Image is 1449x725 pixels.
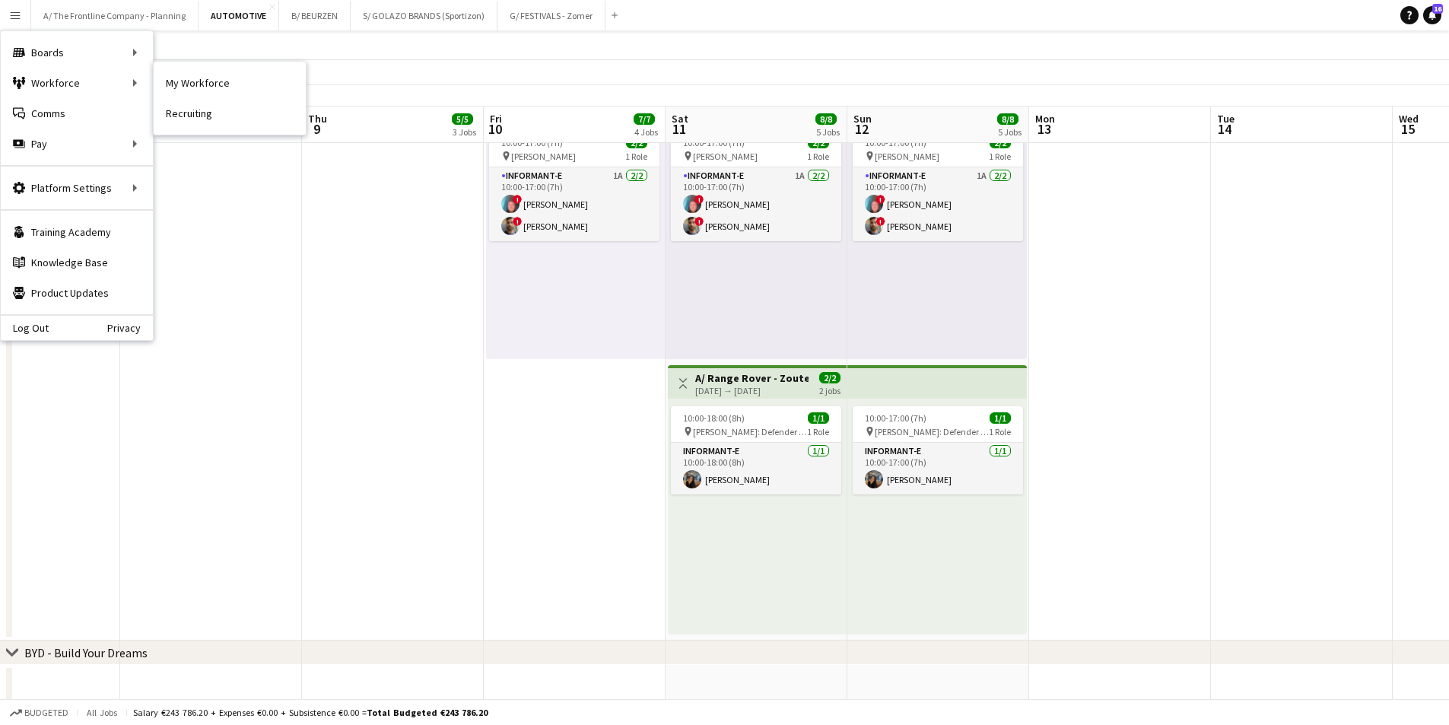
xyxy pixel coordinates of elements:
[997,113,1018,125] span: 8/8
[513,217,522,226] span: !
[990,412,1011,424] span: 1/1
[1,129,153,159] div: Pay
[1432,4,1443,14] span: 16
[693,426,807,437] span: [PERSON_NAME]: Defender "Past meets Future" podium
[634,126,658,138] div: 4 Jobs
[308,112,327,126] span: Thu
[1423,6,1441,24] a: 16
[513,195,522,204] span: !
[876,195,885,204] span: !
[154,68,306,98] a: My Workforce
[876,217,885,226] span: !
[1,37,153,68] div: Boards
[694,217,704,226] span: !
[511,151,576,162] span: [PERSON_NAME]
[807,426,829,437] span: 1 Role
[453,126,476,138] div: 3 Jobs
[1399,112,1419,126] span: Wed
[683,412,745,424] span: 10:00-18:00 (8h)
[489,131,659,241] app-job-card: 10:00-17:00 (7h)2/2 [PERSON_NAME]1 RoleInformant-e1A2/210:00-17:00 (7h)![PERSON_NAME]![PERSON_NAME]
[853,131,1023,241] app-job-card: 10:00-17:00 (7h)2/2 [PERSON_NAME]1 RoleInformant-e1A2/210:00-17:00 (7h)![PERSON_NAME]![PERSON_NAME]
[497,1,605,30] button: G/ FESTIVALS - Zomer
[625,151,647,162] span: 1 Role
[671,443,841,494] app-card-role: Informant-e1/110:00-18:00 (8h)[PERSON_NAME]
[853,112,872,126] span: Sun
[489,167,659,241] app-card-role: Informant-e1A2/210:00-17:00 (7h)![PERSON_NAME]![PERSON_NAME]
[816,126,840,138] div: 5 Jobs
[989,151,1011,162] span: 1 Role
[875,151,939,162] span: [PERSON_NAME]
[815,113,837,125] span: 8/8
[819,383,840,396] div: 2 jobs
[694,195,704,204] span: !
[853,167,1023,241] app-card-role: Informant-e1A2/210:00-17:00 (7h)![PERSON_NAME]![PERSON_NAME]
[669,120,688,138] span: 11
[306,120,327,138] span: 9
[1,278,153,308] a: Product Updates
[24,708,68,718] span: Budgeted
[31,1,199,30] button: A/ The Frontline Company - Planning
[107,322,153,334] a: Privacy
[367,707,488,718] span: Total Budgeted €243 786.20
[199,1,279,30] button: AUTOMOTIVE
[1,173,153,203] div: Platform Settings
[671,167,841,241] app-card-role: Informant-e1A2/210:00-17:00 (7h)![PERSON_NAME]![PERSON_NAME]
[1033,120,1055,138] span: 13
[1,322,49,334] a: Log Out
[8,704,71,721] button: Budgeted
[1,68,153,98] div: Workforce
[693,151,758,162] span: [PERSON_NAME]
[133,707,488,718] div: Salary €243 786.20 + Expenses €0.00 + Subsistence €0.00 =
[1,217,153,247] a: Training Academy
[819,372,840,383] span: 2/2
[875,426,989,437] span: [PERSON_NAME]: Defender "Past meets Future" podium
[695,385,809,396] div: [DATE] → [DATE]
[1397,120,1419,138] span: 15
[24,645,148,660] div: BYD - Build Your Dreams
[634,113,655,125] span: 7/7
[84,707,120,718] span: All jobs
[1217,112,1235,126] span: Tue
[853,406,1023,494] app-job-card: 10:00-17:00 (7h)1/1 [PERSON_NAME]: Defender "Past meets Future" podium1 RoleInformant-e1/110:00-1...
[351,1,497,30] button: S/ GOLAZO BRANDS (Sportizon)
[452,113,473,125] span: 5/5
[490,112,502,126] span: Fri
[671,131,841,241] app-job-card: 10:00-17:00 (7h)2/2 [PERSON_NAME]1 RoleInformant-e1A2/210:00-17:00 (7h)![PERSON_NAME]![PERSON_NAME]
[989,426,1011,437] span: 1 Role
[998,126,1022,138] div: 5 Jobs
[1035,112,1055,126] span: Mon
[807,151,829,162] span: 1 Role
[279,1,351,30] button: B/ BEURZEN
[154,98,306,129] a: Recruiting
[853,443,1023,494] app-card-role: Informant-e1/110:00-17:00 (7h)[PERSON_NAME]
[851,120,872,138] span: 12
[671,406,841,494] app-job-card: 10:00-18:00 (8h)1/1 [PERSON_NAME]: Defender "Past meets Future" podium1 RoleInformant-e1/110:00-1...
[695,371,809,385] h3: A/ Range Rover - Zoute Grand Prix - Defender "Past meets Future" - 11+12/10/25
[1,247,153,278] a: Knowledge Base
[672,112,688,126] span: Sat
[1215,120,1235,138] span: 14
[808,412,829,424] span: 1/1
[488,120,502,138] span: 10
[1,98,153,129] a: Comms
[865,412,926,424] span: 10:00-17:00 (7h)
